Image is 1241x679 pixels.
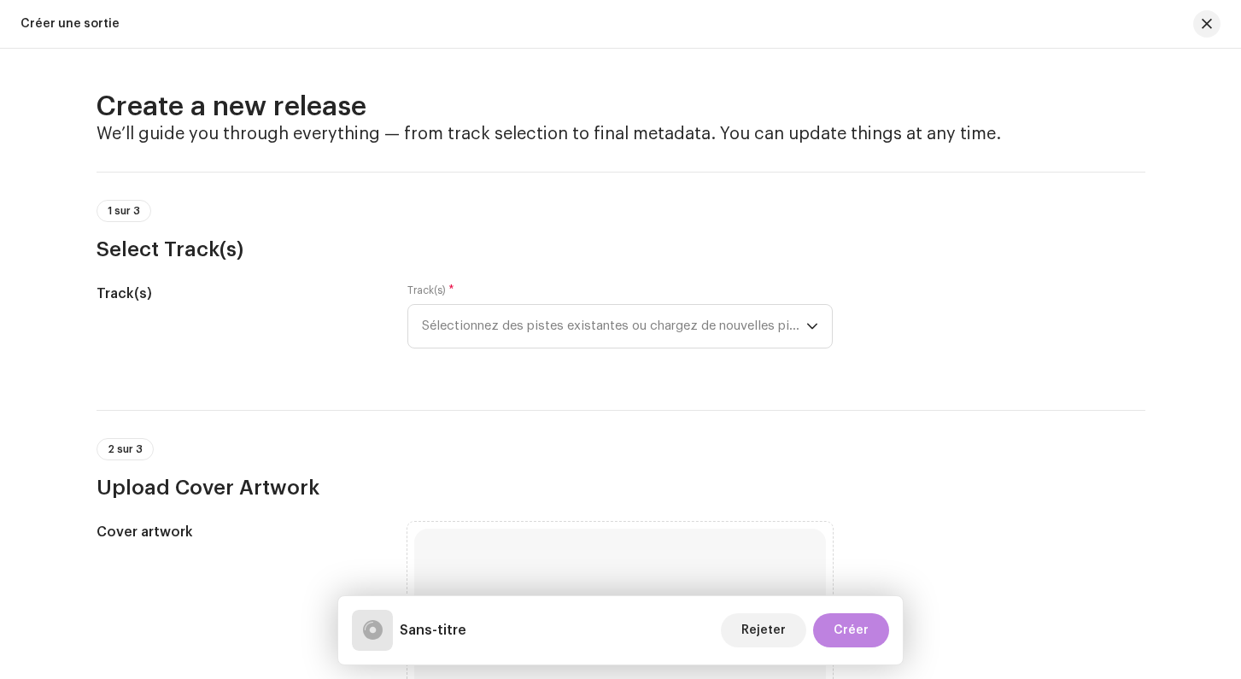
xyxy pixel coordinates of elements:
h3: Select Track(s) [97,236,1145,263]
button: Créer [813,613,889,647]
h3: Upload Cover Artwork [97,474,1145,501]
h4: We’ll guide you through everything — from track selection to final metadata. You can update thing... [97,124,1145,144]
span: Créer [834,613,869,647]
button: Rejeter [721,613,806,647]
span: Sélectionnez des pistes existantes ou chargez de nouvelles pistes [422,305,806,348]
span: Rejeter [741,613,786,647]
h5: Sans-titre [400,620,466,641]
h5: Track(s) [97,284,381,304]
div: dropdown trigger [806,305,818,348]
h2: Create a new release [97,90,1145,124]
label: Track(s) [407,284,454,297]
h5: Cover artwork [97,522,381,542]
